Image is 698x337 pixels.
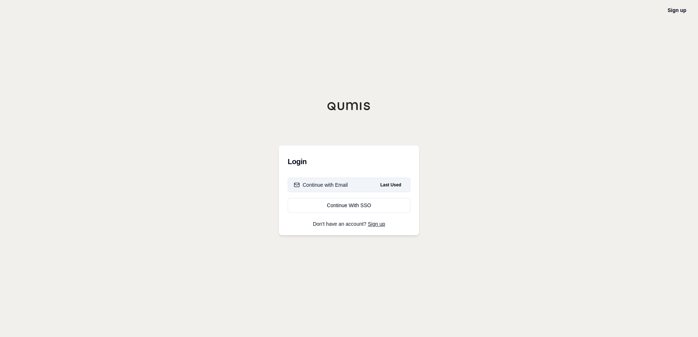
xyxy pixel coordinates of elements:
[288,178,410,192] button: Continue with EmailLast Used
[668,7,686,13] a: Sign up
[288,154,410,169] h3: Login
[368,221,385,227] a: Sign up
[327,102,371,111] img: Qumis
[294,181,348,189] div: Continue with Email
[288,198,410,213] a: Continue With SSO
[288,221,410,226] p: Don't have an account?
[294,202,404,209] div: Continue With SSO
[377,181,404,189] span: Last Used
